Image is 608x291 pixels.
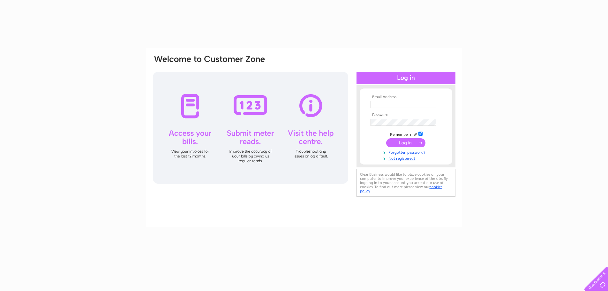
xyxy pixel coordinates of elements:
input: Submit [386,138,425,147]
th: Email Address: [369,95,443,99]
th: Password: [369,113,443,117]
a: Not registered? [371,155,443,161]
td: Remember me? [369,131,443,137]
a: cookies policy [360,185,442,193]
div: Clear Business would like to place cookies on your computer to improve your experience of the sit... [357,169,455,197]
a: Forgotten password? [371,149,443,155]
